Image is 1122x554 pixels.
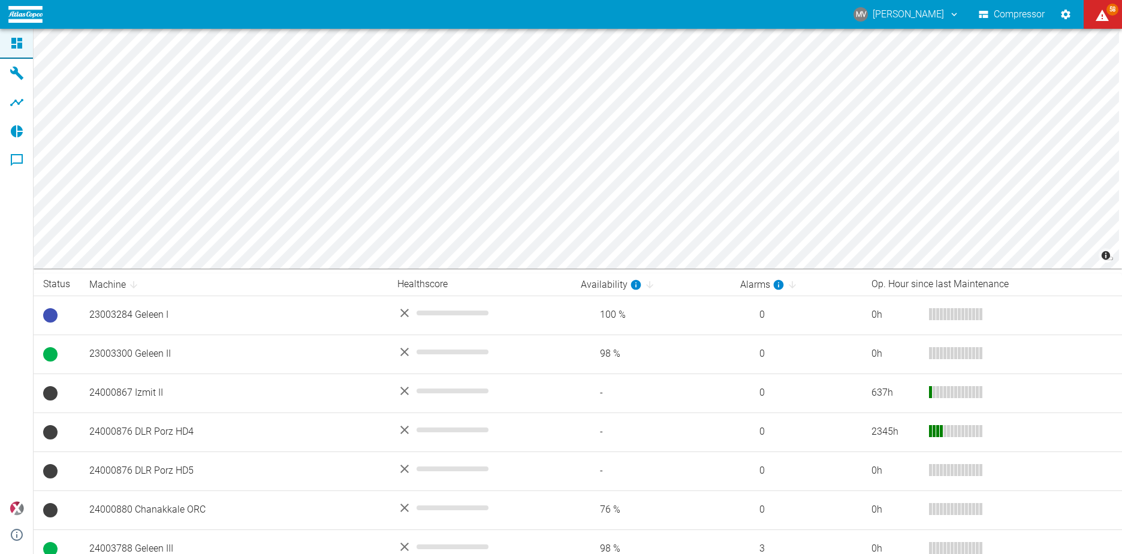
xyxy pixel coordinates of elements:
th: Healthscore [388,273,571,296]
button: mirkovollrath@gmail.com [852,4,961,25]
div: 637 h [871,386,919,400]
td: 24000880 Chanakkale ORC [80,490,388,529]
div: No data [397,306,562,320]
span: Ready to run [43,308,58,323]
div: No data [397,540,562,554]
th: Status [34,273,80,296]
span: - [581,425,721,439]
div: No data [397,423,562,437]
div: No data [397,462,562,476]
span: - [581,464,721,478]
div: No data [397,384,562,398]
span: 0 [740,503,852,517]
div: 2345 h [871,425,919,439]
span: No Data [43,503,58,517]
span: 58 [1106,4,1118,16]
td: 23003300 Geleen II [80,335,388,374]
span: 98 % [581,347,721,361]
span: Machine [89,278,141,292]
span: 0 [740,386,852,400]
span: 76 % [581,503,721,517]
div: No data [397,345,562,359]
td: 24000876 DLR Porz HD5 [80,451,388,490]
td: 24000867 Izmit II [80,374,388,413]
span: No Data [43,386,58,401]
div: 0 h [871,464,919,478]
td: 23003284 Geleen I [80,296,388,335]
div: MV [853,7,868,22]
span: - [581,386,721,400]
span: 0 [740,425,852,439]
div: No data [397,501,562,515]
span: No Data [43,464,58,478]
button: Compressor [976,4,1048,25]
span: 0 [740,347,852,361]
div: calculated for the last 7 days [740,278,785,292]
img: Xplore Logo [10,501,24,516]
img: logo [8,6,43,22]
div: calculated for the last 7 days [581,278,642,292]
canvas: Map [34,29,1119,269]
span: 100 % [581,308,721,322]
span: 0 [740,464,852,478]
div: 0 h [871,503,919,517]
span: No Data [43,425,58,439]
td: 24000876 DLR Porz HD4 [80,413,388,451]
span: 0 [740,308,852,322]
button: Settings [1055,4,1076,25]
th: Op. Hour since last Maintenance [862,273,1122,296]
div: 0 h [871,347,919,361]
div: 0 h [871,308,919,322]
